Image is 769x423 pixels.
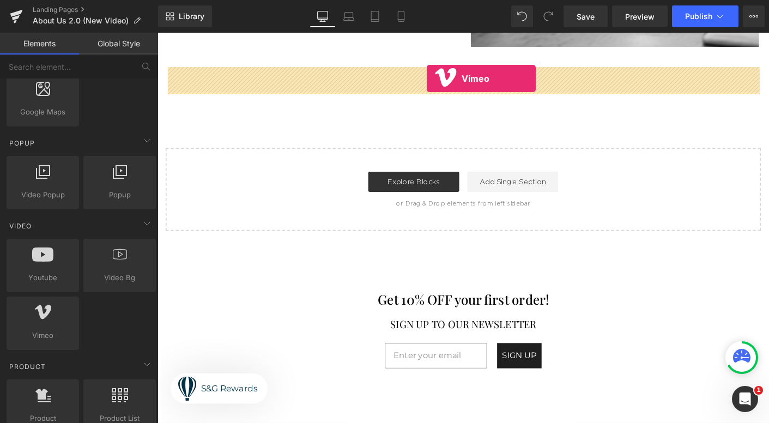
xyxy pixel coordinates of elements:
[537,5,559,27] button: Redo
[26,180,633,188] p: or Drag & Drop elements from left sidebar
[47,378,108,389] span: S&G Rewards
[685,12,712,21] span: Publish
[251,306,409,321] span: SIGN UP TO OUR NEWSLETTER
[227,150,325,172] a: Explore Blocks
[388,5,414,27] a: Mobile
[87,189,153,201] span: Popup
[33,5,158,14] a: Landing Pages
[10,189,76,201] span: Video Popup
[158,5,212,27] a: New Library
[334,150,432,172] a: Add Single Section
[743,5,765,27] button: More
[8,221,33,231] span: Video
[14,367,119,400] button: S&G Rewards
[245,335,355,362] input: Enter your email
[336,5,362,27] a: Laptop
[10,330,76,341] span: Vimeo
[87,272,153,283] span: Video Bg
[577,11,595,22] span: Save
[362,5,388,27] a: Tablet
[612,5,668,27] a: Preview
[310,5,336,27] a: Desktop
[732,386,758,412] iframe: Intercom live chat
[754,386,763,395] span: 1
[238,278,422,297] span: Get 10% OFF your first order!
[672,5,738,27] button: Publish
[625,11,655,22] span: Preview
[10,272,76,283] span: Youtube
[511,5,533,27] button: Undo
[33,16,129,25] span: About Us 2.0 (New Video)
[179,11,204,21] span: Library
[79,33,158,55] a: Global Style
[8,138,36,148] span: Popup
[8,361,47,372] span: Product
[10,106,76,118] span: Google Maps
[366,335,414,362] button: SIGN UP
